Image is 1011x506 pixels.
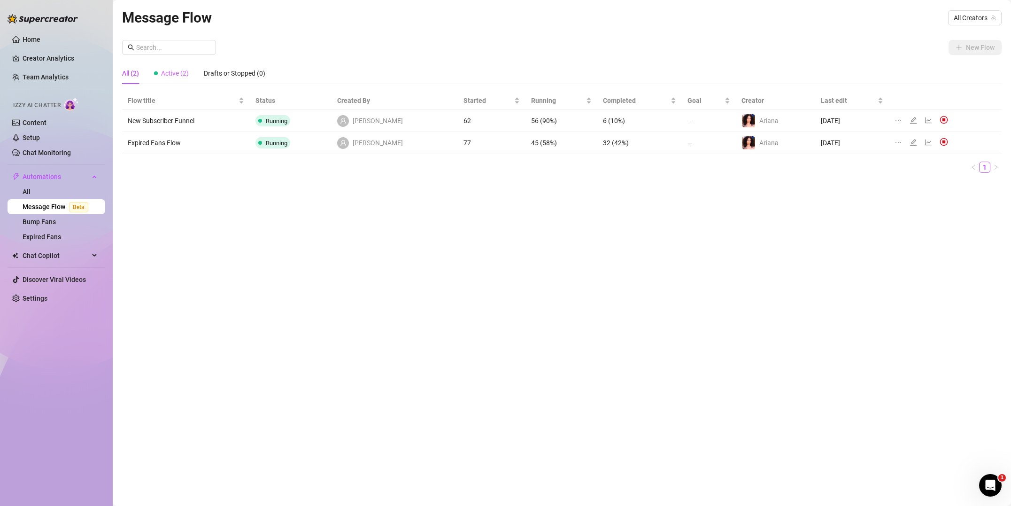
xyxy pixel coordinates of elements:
button: right [990,162,1002,173]
img: AI Chatter [64,97,79,111]
td: [DATE] [815,132,889,154]
button: New Flow [949,40,1002,55]
span: user [340,140,347,146]
span: line-chart [925,139,932,146]
li: Previous Page [968,162,979,173]
iframe: Intercom live chat [979,474,1002,497]
img: svg%3e [940,138,948,146]
td: 32 (42%) [597,132,682,154]
span: line-chart [925,117,932,124]
span: thunderbolt [12,173,20,180]
span: All Creators [954,11,996,25]
a: Bump Fans [23,218,56,226]
span: edit [910,117,917,124]
img: Chat Copilot [12,252,18,259]
span: Active (2) [161,70,189,77]
span: [PERSON_NAME] [353,116,403,126]
th: Flow title [122,92,250,110]
div: Drafts or Stopped (0) [204,68,265,78]
a: Setup [23,134,40,141]
span: ellipsis [895,139,902,146]
span: Started [463,95,512,106]
th: Completed [597,92,682,110]
td: New Subscriber Funnel [122,110,250,132]
td: [DATE] [815,110,889,132]
th: Running [525,92,597,110]
a: Message FlowBeta [23,203,92,210]
a: Chat Monitoring [23,149,71,156]
span: Ariana [759,117,779,125]
span: [PERSON_NAME] [353,138,403,148]
span: left [971,164,976,170]
span: Completed [603,95,669,106]
td: 77 [458,132,525,154]
a: Home [23,36,40,43]
img: svg%3e [940,116,948,124]
li: Next Page [990,162,1002,173]
a: Team Analytics [23,73,69,81]
td: Expired Fans Flow [122,132,250,154]
span: Chat Copilot [23,248,89,263]
span: 1 [998,474,1006,482]
td: 45 (58%) [525,132,597,154]
span: Goal [687,95,723,106]
img: logo-BBDzfeDw.svg [8,14,78,23]
span: Running [266,117,287,125]
a: Expired Fans [23,233,61,241]
li: 1 [979,162,990,173]
span: search [128,44,134,51]
a: Discover Viral Videos [23,276,86,283]
th: Last edit [815,92,889,110]
img: Ariana [742,136,755,149]
span: user [340,117,347,124]
th: Goal [682,92,736,110]
a: All [23,188,31,195]
a: Content [23,119,46,126]
span: ellipsis [895,117,902,124]
a: Creator Analytics [23,51,98,66]
a: Settings [23,295,47,302]
a: 1 [980,162,990,172]
span: Automations [23,169,89,184]
th: Status [250,92,332,110]
td: — [682,132,736,154]
td: 6 (10%) [597,110,682,132]
span: team [991,15,996,21]
span: Izzy AI Chatter [13,101,61,110]
img: Ariana [742,114,755,127]
span: Ariana [759,139,779,147]
td: 56 (90%) [525,110,597,132]
td: 62 [458,110,525,132]
input: Search... [136,42,210,53]
span: Flow title [128,95,237,106]
span: right [993,164,999,170]
span: Last edit [821,95,876,106]
span: Running [266,140,287,147]
div: All (2) [122,68,139,78]
span: edit [910,139,917,146]
td: — [682,110,736,132]
button: left [968,162,979,173]
th: Started [458,92,525,110]
th: Creator [736,92,815,110]
span: Beta [69,202,88,212]
span: Running [531,95,584,106]
th: Created By [332,92,458,110]
article: Message Flow [122,7,212,29]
